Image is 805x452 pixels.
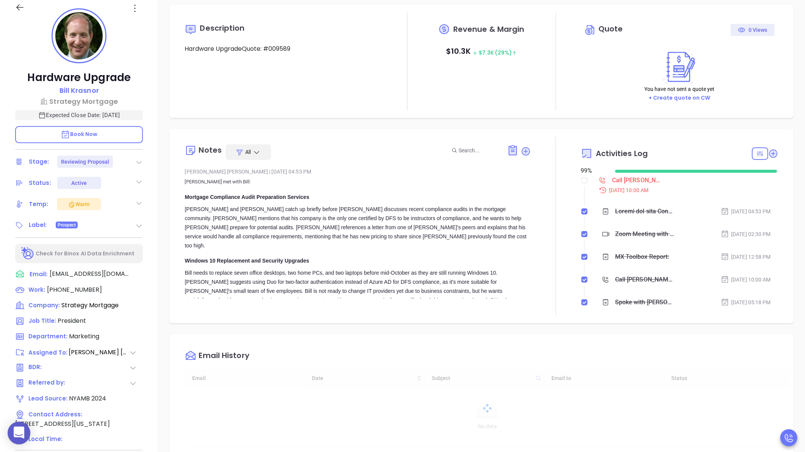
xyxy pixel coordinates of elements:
span: [PERSON_NAME] [PERSON_NAME] [69,348,129,357]
img: Ai-Enrich-DaqCidB-.svg [21,247,34,260]
span: Contact Address: [28,410,82,418]
div: Windows 10 Replacement and Security Upgrades [185,256,531,265]
div: [DATE] 02:30 PM [721,230,771,238]
div: [PERSON_NAME] and [PERSON_NAME] catch up briefly before [PERSON_NAME] discusses recent compliance... [185,205,531,250]
div: Label: [29,219,47,231]
a: Strategy Mortgage [15,96,143,106]
span: Department: [28,332,67,340]
div: Active [71,177,87,189]
span: Activities Log [596,150,648,157]
div: Warm [68,200,89,209]
span: Quote [598,23,623,34]
img: profile-user [55,12,103,59]
span: Email: [30,269,47,279]
span: President [58,316,86,325]
div: Reviewing Proposal [61,156,110,168]
div: Mortgage Compliance Audit Preparation Services [185,192,531,202]
span: Company: [28,301,60,309]
span: Prospect [58,221,76,229]
p: Hardware UpgradeQuote: #009589 [185,44,382,53]
div: Email History [199,352,249,362]
span: [EMAIL_ADDRESS][DOMAIN_NAME] [50,269,129,278]
div: 0 Views [738,24,767,36]
img: Create on CWSell [659,49,700,85]
img: Circle dollar [584,24,597,36]
p: $ 10.3K [446,44,517,59]
div: Loremi dol sita Cons:Adipisci Elitseddoe Tempo Incididuntu LaboreetDolore mag Aliq enima mi venia... [615,206,675,217]
div: [DATE] 12:58 PM [721,253,771,261]
p: Check for Binox AI Data Enrichment [36,250,135,258]
span: [PHONE_NUMBER] [47,285,102,294]
p: You have not sent a quote yet [644,85,715,93]
span: Job Title: [28,317,56,325]
div: [PERSON_NAME] [PERSON_NAME] [DATE] 04:53 PM [185,166,531,177]
span: Description [200,23,244,33]
div: 99 % [581,166,606,175]
span: | [269,169,270,175]
span: Book Now [61,130,98,138]
div: Bill needs to replace seven office desktops, two home PCs, and two laptops before mid-October as ... [185,268,531,305]
div: [DATE] 10:00 AM [594,186,778,194]
span: Local Time: [28,435,63,443]
div: MX Toolbox Report: [615,251,669,263]
span: NYAMB 2024 [69,394,106,403]
p: Expected Close Date: [DATE] [15,110,143,120]
div: Status: [29,177,51,189]
p: Hardware Upgrade [15,71,143,84]
span: [STREET_ADDRESS][US_STATE] [15,419,110,428]
a: Bill Krasnor [60,85,99,96]
span: BDR: [28,363,68,372]
input: Search... [459,146,499,155]
div: Stage: [29,156,49,167]
div: [DATE] 04:53 PM [721,207,771,216]
p: Bill Krasnor [60,85,99,95]
span: Revenue & Margin [453,25,525,33]
span: Strategy Mortgage [61,301,119,310]
div: [DATE] 10:00 AM [721,275,771,284]
span: All [245,148,251,156]
span: Marketing [69,332,99,341]
a: + Create quote on CW [648,94,711,102]
span: Referred by: [28,378,68,388]
div: [DATE] 05:18 PM [721,298,771,307]
div: Call [PERSON_NAME] to follow up [615,274,675,285]
div: Temp: [29,199,49,210]
div: Call [PERSON_NAME] proposal review - [PERSON_NAME] [612,175,663,186]
span: Lead Source: [28,394,67,402]
button: + Create quote on CW [646,94,713,102]
span: Work: [28,286,45,294]
span: $ 7.3K (29%) [473,49,517,56]
div: Notes [199,146,222,154]
span: Assigned To: [28,349,68,357]
div: Zoom Meeting with [PERSON_NAME] [615,228,675,240]
p: [PERSON_NAME] met with Bill: [185,177,531,186]
div: Spoke with [PERSON_NAME], he said he is with Absolut Logic, but is interested to connect. hes loo... [615,297,675,308]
